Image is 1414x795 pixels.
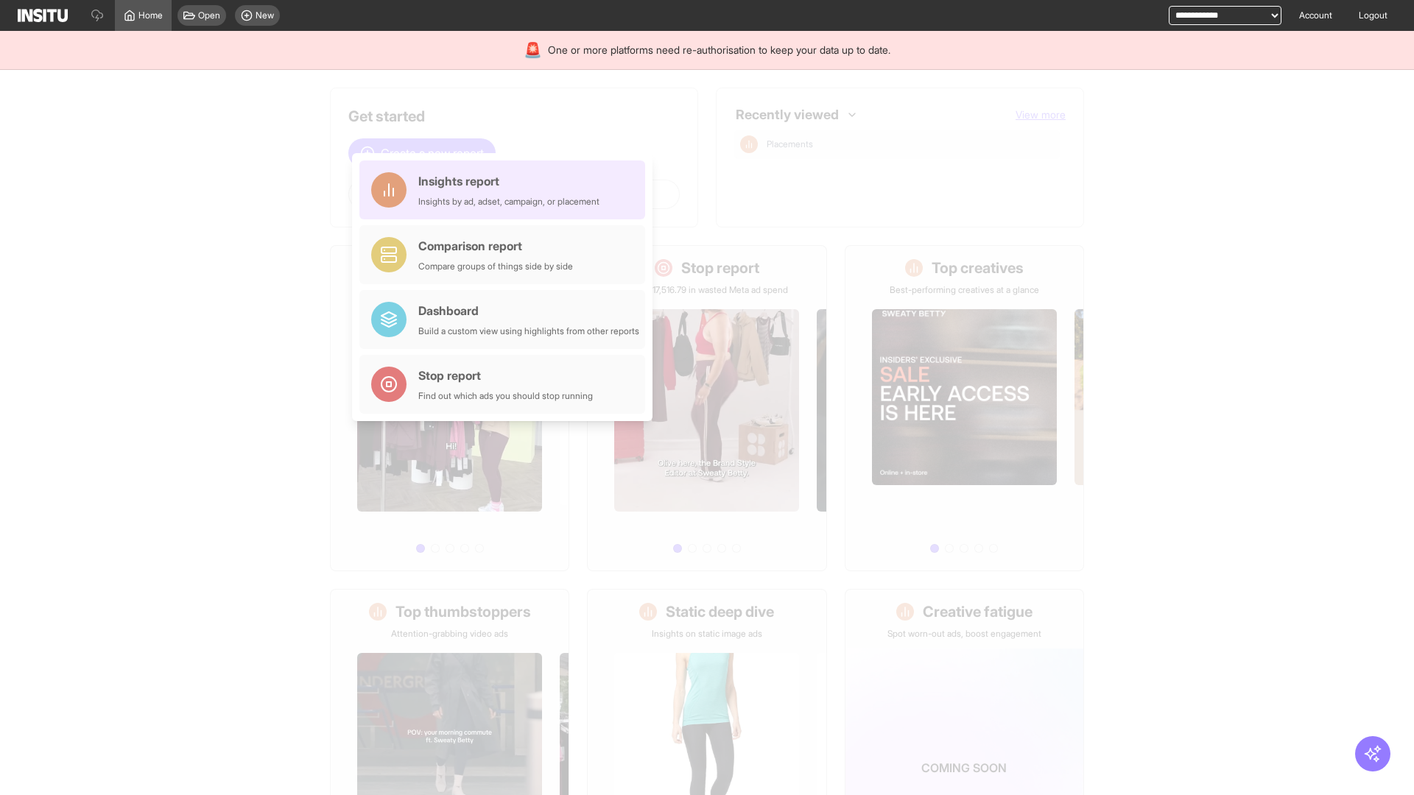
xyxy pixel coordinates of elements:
[418,367,593,384] div: Stop report
[18,9,68,22] img: Logo
[418,196,599,208] div: Insights by ad, adset, campaign, or placement
[418,390,593,402] div: Find out which ads you should stop running
[418,302,639,319] div: Dashboard
[256,10,274,21] span: New
[198,10,220,21] span: Open
[418,237,573,255] div: Comparison report
[138,10,163,21] span: Home
[548,43,890,57] span: One or more platforms need re-authorisation to keep your data up to date.
[418,172,599,190] div: Insights report
[418,261,573,272] div: Compare groups of things side by side
[524,40,542,60] div: 🚨
[418,325,639,337] div: Build a custom view using highlights from other reports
